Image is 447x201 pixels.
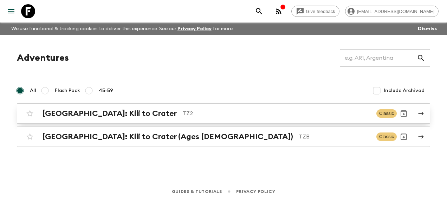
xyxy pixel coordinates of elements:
[43,109,177,118] h2: [GEOGRAPHIC_DATA]: Kili to Crater
[236,188,275,195] a: Privacy Policy
[291,6,339,17] a: Give feedback
[30,87,36,94] span: All
[17,127,430,147] a: [GEOGRAPHIC_DATA]: Kili to Crater (Ages [DEMOGRAPHIC_DATA])TZBClassicArchive
[299,132,371,141] p: TZB
[172,188,222,195] a: Guides & Tutorials
[416,24,439,34] button: Dismiss
[182,109,371,118] p: TZ2
[55,87,80,94] span: Flash Pack
[397,106,411,121] button: Archive
[340,48,417,68] input: e.g. AR1, Argentina
[345,6,439,17] div: [EMAIL_ADDRESS][DOMAIN_NAME]
[99,87,113,94] span: 45-59
[376,109,397,118] span: Classic
[4,4,18,18] button: menu
[17,103,430,124] a: [GEOGRAPHIC_DATA]: Kili to CraterTZ2ClassicArchive
[397,130,411,144] button: Archive
[8,22,237,35] p: We use functional & tracking cookies to deliver this experience. See our for more.
[252,4,266,18] button: search adventures
[302,9,339,14] span: Give feedback
[43,132,293,141] h2: [GEOGRAPHIC_DATA]: Kili to Crater (Ages [DEMOGRAPHIC_DATA])
[17,51,69,65] h1: Adventures
[384,87,425,94] span: Include Archived
[353,9,438,14] span: [EMAIL_ADDRESS][DOMAIN_NAME]
[376,132,397,141] span: Classic
[177,26,212,31] a: Privacy Policy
